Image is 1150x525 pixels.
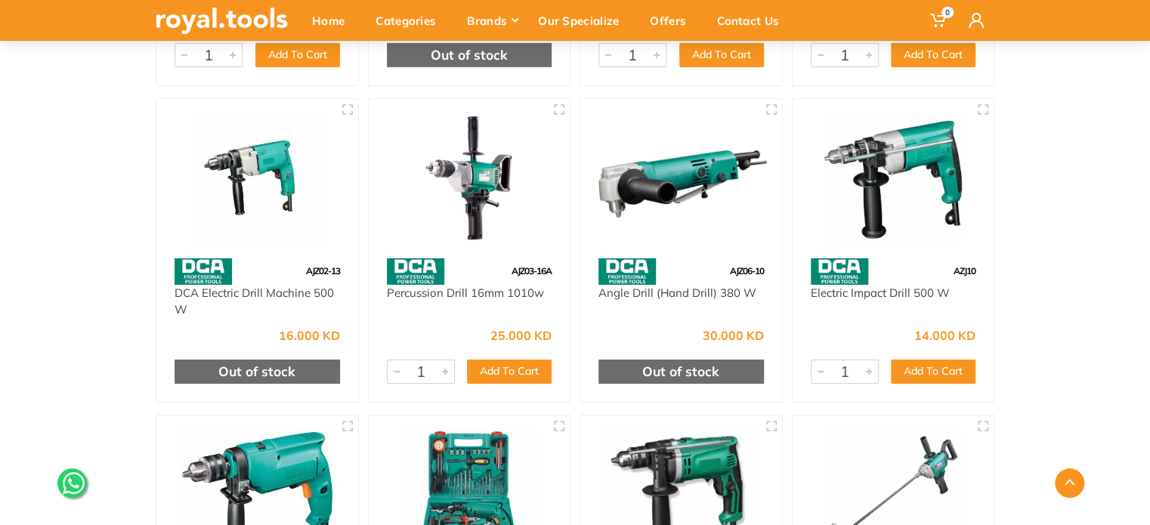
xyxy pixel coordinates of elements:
span: AJZ03-16A [512,265,552,276]
img: royal.tools Logo [156,8,288,34]
div: Our Specialize [527,5,639,36]
button: Add To Cart [891,360,975,384]
div: Home [301,5,365,36]
div: Brands [456,5,527,36]
div: 25.000 KD [490,329,552,341]
button: Add To Cart [255,43,340,67]
button: Add To Cart [679,43,764,67]
img: Royal Tools - DCA Electric Drill Machine 500 W [170,113,345,243]
div: 16.000 KD [279,329,340,341]
a: Electric Impact Drill 500 W [811,286,950,300]
div: 30.000 KD [703,329,764,341]
div: 14.000 KD [914,329,975,341]
span: AJZ06-10 [730,265,764,276]
a: DCA Electric Drill Machine 500 W [175,286,334,317]
div: Contact Us [706,5,799,36]
div: Categories [365,5,456,36]
span: AJZ02-13 [306,265,340,276]
span: AZJ10 [954,265,975,276]
span: 0 [941,7,954,18]
div: Out of stock [598,360,764,384]
div: Out of stock [387,43,552,67]
a: Angle Drill (Hand Drill) 380 W [598,286,756,300]
img: Royal Tools - Percussion Drill 16mm 1010w [382,113,557,243]
button: Add To Cart [467,360,552,384]
img: Royal Tools - Angle Drill (Hand Drill) 380 W [594,113,768,243]
img: Royal Tools - Electric Impact Drill 500 W [806,113,981,243]
button: Add To Cart [891,43,975,67]
div: Out of stock [175,360,340,384]
div: Offers [639,5,706,36]
a: Percussion Drill 16mm 1010w [387,286,544,300]
img: 58.webp [811,258,868,285]
img: 58.webp [175,258,232,285]
img: 58.webp [598,258,656,285]
img: 58.webp [387,258,444,285]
